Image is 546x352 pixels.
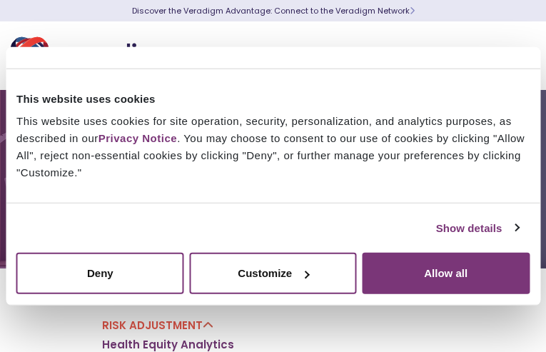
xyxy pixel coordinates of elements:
img: Veradigm logo [11,32,182,79]
a: Privacy Notice [98,132,177,144]
button: Deny [16,253,184,294]
div: This website uses cookies [16,90,530,107]
button: Allow all [362,253,530,294]
span: Learn More [410,5,415,16]
div: This website uses cookies for site operation, security, personalization, and analytics purposes, ... [16,113,530,181]
a: Health Equity Analytics [102,338,234,352]
a: Risk Adjustment [102,318,213,333]
a: Show details [436,219,519,236]
button: Customize [189,253,357,294]
button: Toggle Navigation Menu [503,37,525,74]
a: Discover the Veradigm Advantage: Connect to the Veradigm NetworkLearn More [132,5,415,16]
